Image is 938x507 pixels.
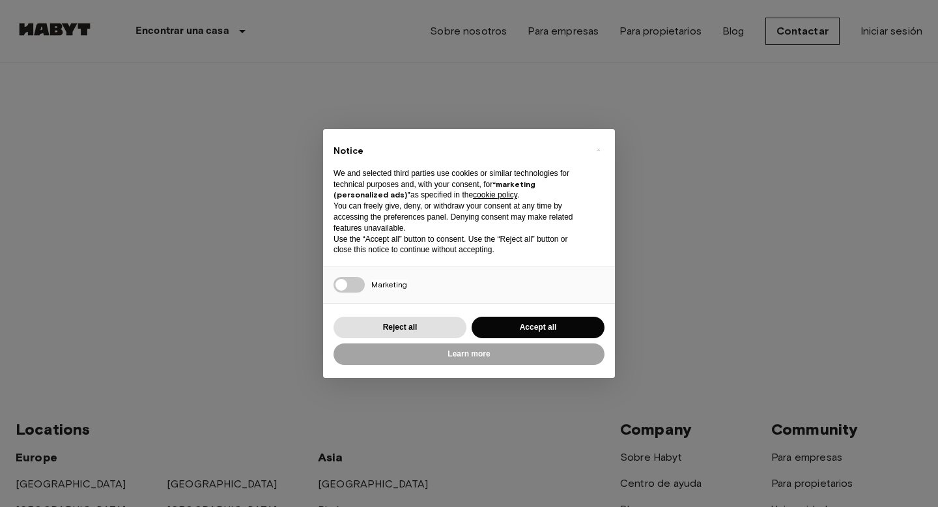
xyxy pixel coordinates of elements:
span: × [596,142,601,158]
p: We and selected third parties use cookies or similar technologies for technical purposes and, wit... [334,168,584,201]
button: Close this notice [588,139,608,160]
a: cookie policy [473,190,517,199]
button: Accept all [472,317,604,338]
span: Marketing [371,280,407,289]
h2: Notice [334,145,584,158]
p: Use the “Accept all” button to consent. Use the “Reject all” button or close this notice to conti... [334,234,584,256]
p: You can freely give, deny, or withdraw your consent at any time by accessing the preferences pane... [334,201,584,233]
button: Reject all [334,317,466,338]
button: Learn more [334,343,604,365]
strong: “marketing (personalized ads)” [334,179,535,200]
